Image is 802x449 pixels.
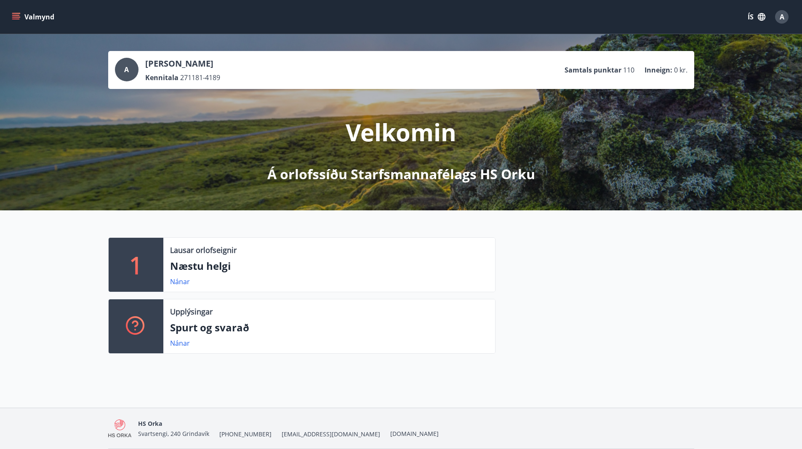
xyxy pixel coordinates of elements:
[390,430,439,438] a: [DOMAIN_NAME]
[138,430,209,438] span: Svartsengi, 240 Grindavík
[267,165,535,183] p: Á orlofssíðu Starfsmannafélags HS Orku
[170,277,190,286] a: Nánar
[282,430,380,438] span: [EMAIL_ADDRESS][DOMAIN_NAME]
[565,65,621,75] p: Samtals punktar
[145,73,179,82] p: Kennitala
[346,116,456,148] p: Velkomin
[743,9,770,24] button: ÍS
[10,9,58,24] button: menu
[138,419,162,427] span: HS Orka
[623,65,634,75] span: 110
[170,245,237,255] p: Lausar orlofseignir
[780,12,784,22] span: A
[108,419,132,438] img: 4KEE8UqMSwrAKrdyHDgoo3yWdiux5j3SefYx3pqm.png
[129,249,143,281] p: 1
[170,339,190,348] a: Nánar
[645,65,672,75] p: Inneign :
[674,65,687,75] span: 0 kr.
[170,306,213,317] p: Upplýsingar
[180,73,220,82] span: 271181-4189
[170,320,488,335] p: Spurt og svarað
[145,58,220,70] p: [PERSON_NAME]
[219,430,272,438] span: [PHONE_NUMBER]
[772,7,792,27] button: A
[124,65,129,74] span: A
[170,259,488,273] p: Næstu helgi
